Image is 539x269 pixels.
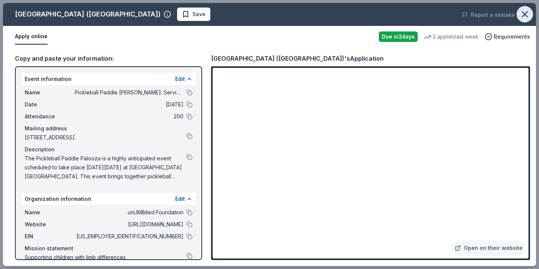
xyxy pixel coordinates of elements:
[485,32,530,41] button: Requirements
[25,220,75,229] span: Website
[75,208,183,217] span: unLIMBited Foundation
[175,75,185,84] button: Edit
[25,232,75,241] span: EIN
[25,154,186,181] span: The Pickleball Paddle Palooza is a highly anticipated event scheduled to take place [DATE][DATE] ...
[75,100,183,109] span: [DATE]
[25,253,186,262] span: Supporting children with limb differences
[25,208,75,217] span: Name
[15,8,161,20] div: [GEOGRAPHIC_DATA] ([GEOGRAPHIC_DATA])
[25,244,192,253] div: Mission statement
[22,73,195,85] div: Event information
[25,112,75,121] span: Attendance
[25,145,192,154] div: Description
[25,100,75,109] span: Date
[75,88,183,97] span: Pickleball Paddle [PERSON_NAME]: Serving Hope, Changing Lives
[175,194,185,203] button: Edit
[424,32,479,41] div: 2 applies last week
[15,54,202,63] div: Copy and paste your information:
[75,220,183,229] span: [URL][DOMAIN_NAME]
[192,10,205,19] span: Save
[75,232,183,241] span: [US_EMPLOYER_IDENTIFICATION_NUMBER]
[379,31,418,42] div: Due in 2 days
[452,241,526,256] a: Open on their website
[177,7,210,21] button: Save
[462,10,515,19] button: Report a mistake
[25,133,186,142] span: [STREET_ADDRESS]
[25,88,75,97] span: Name
[75,112,183,121] span: 200
[494,32,530,41] span: Requirements
[22,193,195,205] div: Organization information
[211,54,384,63] div: [GEOGRAPHIC_DATA] ([GEOGRAPHIC_DATA])'s Application
[15,29,48,45] button: Apply online
[25,124,192,133] div: Mailing address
